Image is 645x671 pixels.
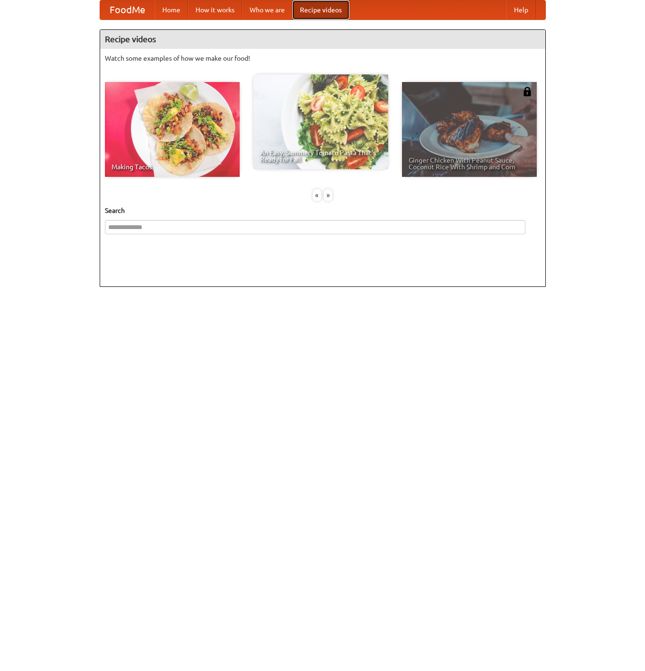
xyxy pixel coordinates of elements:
a: Home [155,0,188,19]
a: Help [506,0,536,19]
span: An Easy, Summery Tomato Pasta That's Ready for Fall [260,149,382,163]
a: Recipe videos [292,0,349,19]
img: 483408.png [523,87,532,96]
h5: Search [105,206,541,215]
a: Making Tacos [105,82,240,177]
div: » [324,189,332,201]
a: FoodMe [100,0,155,19]
a: How it works [188,0,242,19]
h4: Recipe videos [100,30,545,49]
p: Watch some examples of how we make our food! [105,54,541,63]
div: « [313,189,321,201]
a: An Easy, Summery Tomato Pasta That's Ready for Fall [253,74,388,169]
span: Making Tacos [112,164,233,170]
a: Who we are [242,0,292,19]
